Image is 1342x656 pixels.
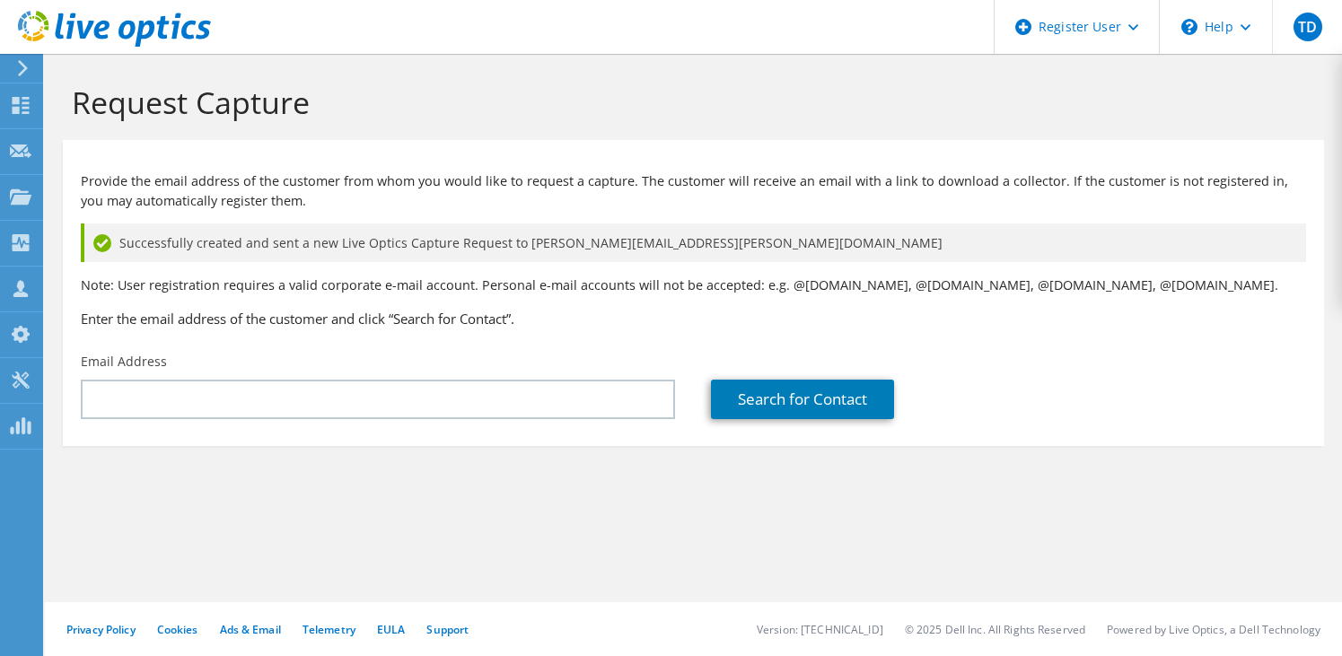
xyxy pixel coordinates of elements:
a: Support [426,622,469,637]
li: Version: [TECHNICAL_ID] [757,622,883,637]
h3: Enter the email address of the customer and click “Search for Contact”. [81,309,1306,328]
label: Email Address [81,353,167,371]
span: TD [1294,13,1322,41]
a: Telemetry [303,622,355,637]
a: EULA [377,622,405,637]
svg: \n [1181,19,1197,35]
a: Privacy Policy [66,622,136,637]
h1: Request Capture [72,83,1306,121]
a: Search for Contact [711,380,894,419]
li: © 2025 Dell Inc. All Rights Reserved [905,622,1085,637]
p: Note: User registration requires a valid corporate e-mail account. Personal e-mail accounts will ... [81,276,1306,295]
li: Powered by Live Optics, a Dell Technology [1107,622,1320,637]
a: Cookies [157,622,198,637]
span: Successfully created and sent a new Live Optics Capture Request to [PERSON_NAME][EMAIL_ADDRESS][P... [119,233,943,253]
a: Ads & Email [220,622,281,637]
p: Provide the email address of the customer from whom you would like to request a capture. The cust... [81,171,1306,211]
